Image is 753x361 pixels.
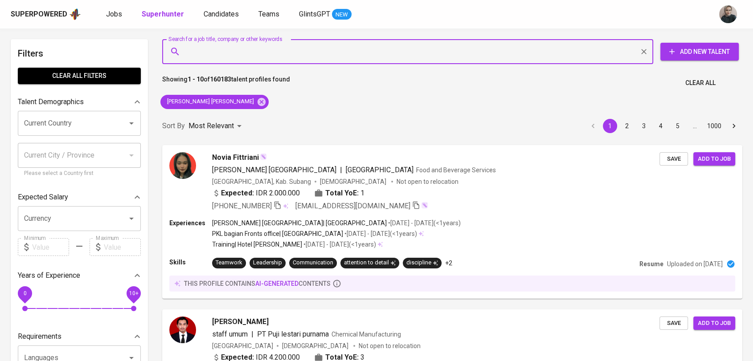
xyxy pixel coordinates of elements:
img: rani.kulsum@glints.com [719,5,737,23]
span: Clear All [685,77,716,89]
span: Jobs [106,10,122,18]
span: [EMAIL_ADDRESS][DOMAIN_NAME] [295,202,410,210]
nav: pagination navigation [585,119,742,133]
p: • [DATE] - [DATE] ( <1 years ) [387,219,461,227]
span: PT Puji lestari purnama [257,330,329,338]
p: Expected Salary [18,192,68,203]
span: Clear All filters [25,70,134,81]
span: Save [664,318,683,329]
p: Talent Demographics [18,97,84,107]
span: | [251,329,254,340]
span: [PERSON_NAME] [GEOGRAPHIC_DATA] [212,166,336,174]
div: Requirements [18,328,141,345]
p: • [DATE] - [DATE] ( <1 years ) [343,229,417,238]
span: Add New Talent [667,46,732,57]
h6: Filters [18,46,141,61]
p: Not open to relocation [359,341,421,350]
button: Go to page 4 [654,119,668,133]
div: [PERSON_NAME] [PERSON_NAME] [160,95,269,109]
p: [PERSON_NAME] [GEOGRAPHIC_DATA] | [GEOGRAPHIC_DATA] [212,219,387,227]
button: Open [125,117,138,130]
span: NEW [332,10,352,19]
a: Superpoweredapp logo [11,8,81,21]
button: page 1 [603,119,617,133]
span: Add to job [698,318,731,329]
button: Open [125,212,138,225]
img: app logo [69,8,81,21]
p: Requirements [18,331,61,342]
button: Go to page 2 [620,119,634,133]
img: 41d0126db1751fd69e56e32cdcd3aa7f.jpg [169,152,196,179]
button: Add to job [693,316,735,330]
p: Experiences [169,219,212,227]
div: attention to detail [344,259,396,267]
div: Talent Demographics [18,93,141,111]
p: Training | Hotel [PERSON_NAME] [212,240,302,249]
span: [PERSON_NAME] [PERSON_NAME] [160,97,259,106]
span: | [340,165,342,175]
a: Superhunter [142,9,186,20]
span: [PERSON_NAME] [212,316,269,327]
b: Superhunter [142,10,184,18]
p: this profile contains contents [184,279,331,288]
a: Candidates [204,9,241,20]
div: IDR 2.000.000 [212,188,300,199]
button: Add to job [693,152,735,166]
div: Leadership [253,259,282,267]
span: staff umum [212,330,248,338]
span: Save [664,154,683,164]
div: Superpowered [11,9,67,20]
span: Add to job [698,154,731,164]
span: 0 [23,290,26,296]
div: Expected Salary [18,188,141,206]
img: magic_wand.svg [421,202,428,209]
p: Skills [169,258,212,267]
button: Go to page 3 [637,119,651,133]
button: Clear [638,45,650,58]
p: Uploaded on [DATE] [667,260,723,268]
b: 1 - 10 [188,76,204,83]
span: Chemical Manufacturing [331,331,401,338]
span: Food and Beverage Services [416,166,496,174]
div: [GEOGRAPHIC_DATA] [212,341,273,350]
p: PKL bagian Fronts office | [GEOGRAPHIC_DATA] [212,229,343,238]
span: Candidates [204,10,239,18]
span: [GEOGRAPHIC_DATA] [346,166,413,174]
img: b4fdf540958dada7ec32c6a0b002c11d.jpg [169,316,196,343]
p: Sort By [162,121,185,131]
div: [GEOGRAPHIC_DATA], Kab. Subang [212,177,311,186]
span: GlintsGPT [299,10,330,18]
p: Resume [639,260,663,268]
div: Years of Experience [18,267,141,284]
a: Jobs [106,9,124,20]
p: • [DATE] - [DATE] ( <1 years ) [302,240,376,249]
a: GlintsGPT NEW [299,9,352,20]
button: Clear All [682,75,719,91]
button: Go to next page [727,119,741,133]
span: [PHONE_NUMBER] [212,202,272,210]
img: magic_wand.svg [260,153,267,160]
button: Go to page 5 [671,119,685,133]
p: +2 [445,259,452,268]
span: 10+ [129,290,138,296]
button: Save [659,316,688,330]
b: Expected: [221,188,254,199]
input: Value [104,238,141,256]
span: 1 [360,188,364,199]
div: Most Relevant [188,118,245,134]
p: Please select a Country first [24,169,135,178]
p: Most Relevant [188,121,234,131]
span: [DEMOGRAPHIC_DATA] [282,341,350,350]
button: Go to page 1000 [704,119,724,133]
div: discipline [406,259,438,267]
button: Clear All filters [18,68,141,84]
div: … [688,122,702,130]
b: 160183 [210,76,231,83]
button: Add New Talent [660,43,739,61]
b: Total YoE: [325,188,359,199]
span: Novia Fittriani [212,152,259,163]
p: Showing of talent profiles found [162,75,290,91]
a: Novia Fittriani[PERSON_NAME] [GEOGRAPHIC_DATA]|[GEOGRAPHIC_DATA]Food and Beverage Services[GEOGRA... [162,145,742,299]
a: Teams [258,9,281,20]
p: Not open to relocation [397,177,458,186]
